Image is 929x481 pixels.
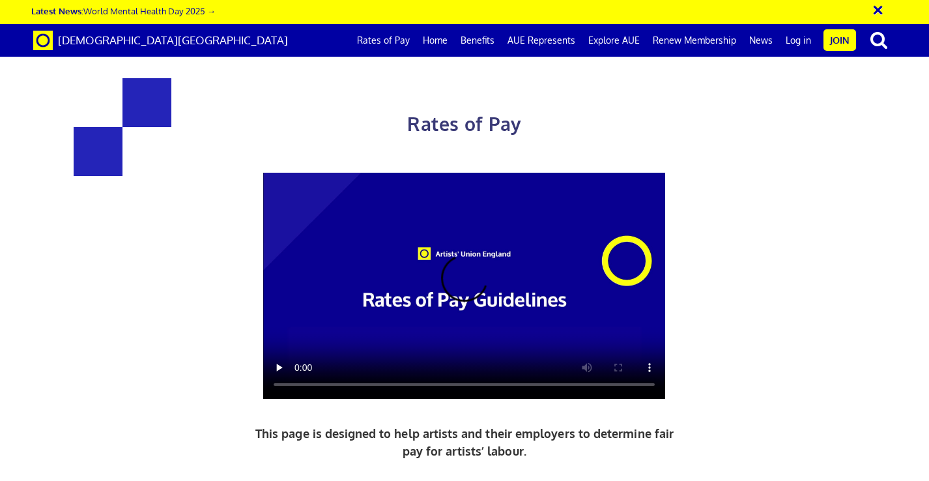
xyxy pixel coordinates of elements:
strong: Latest News: [31,5,83,16]
a: AUE Represents [501,24,582,57]
a: Latest News:World Mental Health Day 2025 → [31,5,216,16]
a: Explore AUE [582,24,646,57]
a: News [743,24,779,57]
a: Home [416,24,454,57]
a: Brand [DEMOGRAPHIC_DATA][GEOGRAPHIC_DATA] [23,24,298,57]
a: Rates of Pay [350,24,416,57]
a: Benefits [454,24,501,57]
span: Rates of Pay [407,112,521,136]
a: Join [823,29,856,51]
button: search [859,26,899,53]
a: Log in [779,24,818,57]
span: [DEMOGRAPHIC_DATA][GEOGRAPHIC_DATA] [58,33,288,47]
a: Renew Membership [646,24,743,57]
